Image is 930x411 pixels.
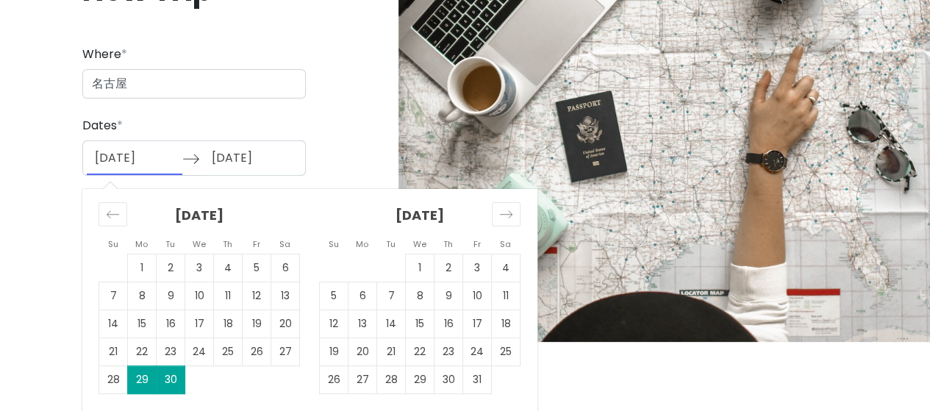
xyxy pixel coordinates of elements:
td: Choose Friday, October 10, 2025 as your check-in date. It’s available. [463,282,492,310]
td: Choose Wednesday, October 1, 2025 as your check-in date. It’s available. [406,254,434,282]
div: Move forward to switch to the next month. [492,202,521,226]
td: Choose Friday, October 24, 2025 as your check-in date. It’s available. [463,338,492,366]
label: Dates [82,116,123,135]
td: Choose Tuesday, October 7, 2025 as your check-in date. It’s available. [377,282,406,310]
label: Where [82,45,127,64]
td: Choose Tuesday, October 28, 2025 as your check-in date. It’s available. [377,366,406,394]
td: Choose Monday, September 15, 2025 as your check-in date. It’s available. [128,310,157,338]
td: Choose Friday, September 5, 2025 as your check-in date. It’s available. [243,254,271,282]
small: Th [443,238,453,250]
small: Su [329,238,339,250]
td: Choose Monday, October 13, 2025 as your check-in date. It’s available. [348,310,377,338]
td: Choose Monday, September 1, 2025 as your check-in date. It’s available. [128,254,157,282]
td: Choose Friday, October 17, 2025 as your check-in date. It’s available. [463,310,492,338]
td: Choose Friday, October 3, 2025 as your check-in date. It’s available. [463,254,492,282]
td: Choose Friday, September 26, 2025 as your check-in date. It’s available. [243,338,271,366]
td: Choose Tuesday, September 9, 2025 as your check-in date. It’s available. [157,282,185,310]
td: Choose Saturday, October 11, 2025 as your check-in date. It’s available. [492,282,521,310]
strong: [DATE] [396,206,444,224]
small: Mo [135,238,148,250]
td: Choose Sunday, September 7, 2025 as your check-in date. It’s available. [99,282,128,310]
input: Start Date [87,141,182,175]
small: Mo [356,238,368,250]
small: Su [108,238,118,250]
td: Choose Monday, September 8, 2025 as your check-in date. It’s available. [128,282,157,310]
small: Th [223,238,232,250]
td: Choose Saturday, October 18, 2025 as your check-in date. It’s available. [492,310,521,338]
input: City (e.g., New York) [82,69,306,99]
td: Choose Sunday, September 14, 2025 as your check-in date. It’s available. [99,310,128,338]
td: Choose Saturday, September 13, 2025 as your check-in date. It’s available. [271,282,300,310]
small: We [193,238,206,250]
td: Choose Saturday, September 27, 2025 as your check-in date. It’s available. [271,338,300,366]
strong: [DATE] [175,206,223,224]
td: Selected as start date. Monday, September 29, 2025 [128,366,157,394]
td: Choose Tuesday, October 21, 2025 as your check-in date. It’s available. [377,338,406,366]
td: Choose Wednesday, September 17, 2025 as your check-in date. It’s available. [185,310,214,338]
td: Choose Wednesday, October 29, 2025 as your check-in date. It’s available. [406,366,434,394]
td: Choose Wednesday, September 10, 2025 as your check-in date. It’s available. [185,282,214,310]
td: Choose Thursday, September 18, 2025 as your check-in date. It’s available. [214,310,243,338]
td: Choose Sunday, October 26, 2025 as your check-in date. It’s available. [320,366,348,394]
small: Sa [500,238,511,250]
td: Choose Wednesday, September 24, 2025 as your check-in date. It’s available. [185,338,214,366]
input: End Date [204,141,299,175]
td: Choose Wednesday, September 3, 2025 as your check-in date. It’s available. [185,254,214,282]
td: Choose Thursday, October 2, 2025 as your check-in date. It’s available. [434,254,463,282]
small: Fr [253,238,260,250]
td: Choose Monday, October 20, 2025 as your check-in date. It’s available. [348,338,377,366]
small: Fr [473,238,481,250]
td: Choose Wednesday, October 15, 2025 as your check-in date. It’s available. [406,310,434,338]
td: Choose Thursday, October 23, 2025 as your check-in date. It’s available. [434,338,463,366]
small: Tu [386,238,396,250]
td: Choose Saturday, October 4, 2025 as your check-in date. It’s available. [492,254,521,282]
td: Choose Saturday, September 6, 2025 as your check-in date. It’s available. [271,254,300,282]
div: Move backward to switch to the previous month. [99,202,127,226]
td: Choose Monday, September 22, 2025 as your check-in date. It’s available. [128,338,157,366]
td: Choose Friday, September 12, 2025 as your check-in date. It’s available. [243,282,271,310]
td: Choose Thursday, September 11, 2025 as your check-in date. It’s available. [214,282,243,310]
td: Choose Tuesday, September 16, 2025 as your check-in date. It’s available. [157,310,185,338]
small: Tu [165,238,175,250]
td: Choose Tuesday, September 2, 2025 as your check-in date. It’s available. [157,254,185,282]
td: Choose Tuesday, October 14, 2025 as your check-in date. It’s available. [377,310,406,338]
td: Choose Sunday, September 21, 2025 as your check-in date. It’s available. [99,338,128,366]
small: Sa [279,238,290,250]
td: Choose Monday, October 6, 2025 as your check-in date. It’s available. [348,282,377,310]
td: Choose Sunday, September 28, 2025 as your check-in date. It’s available. [99,366,128,394]
div: Calendar [82,189,537,411]
td: Choose Saturday, September 20, 2025 as your check-in date. It’s available. [271,310,300,338]
td: Selected as end date. Tuesday, September 30, 2025 [157,366,185,394]
td: Choose Tuesday, September 23, 2025 as your check-in date. It’s available. [157,338,185,366]
td: Choose Sunday, October 5, 2025 as your check-in date. It’s available. [320,282,348,310]
td: Choose Thursday, October 30, 2025 as your check-in date. It’s available. [434,366,463,394]
td: Choose Thursday, October 16, 2025 as your check-in date. It’s available. [434,310,463,338]
td: Choose Thursday, October 9, 2025 as your check-in date. It’s available. [434,282,463,310]
td: Choose Sunday, October 19, 2025 as your check-in date. It’s available. [320,338,348,366]
td: Choose Wednesday, October 8, 2025 as your check-in date. It’s available. [406,282,434,310]
td: Choose Wednesday, October 22, 2025 as your check-in date. It’s available. [406,338,434,366]
td: Choose Saturday, October 25, 2025 as your check-in date. It’s available. [492,338,521,366]
td: Choose Friday, September 19, 2025 as your check-in date. It’s available. [243,310,271,338]
td: Choose Monday, October 27, 2025 as your check-in date. It’s available. [348,366,377,394]
small: We [413,238,426,250]
td: Choose Friday, October 31, 2025 as your check-in date. It’s available. [463,366,492,394]
td: Choose Thursday, September 4, 2025 as your check-in date. It’s available. [214,254,243,282]
td: Choose Thursday, September 25, 2025 as your check-in date. It’s available. [214,338,243,366]
td: Choose Sunday, October 12, 2025 as your check-in date. It’s available. [320,310,348,338]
